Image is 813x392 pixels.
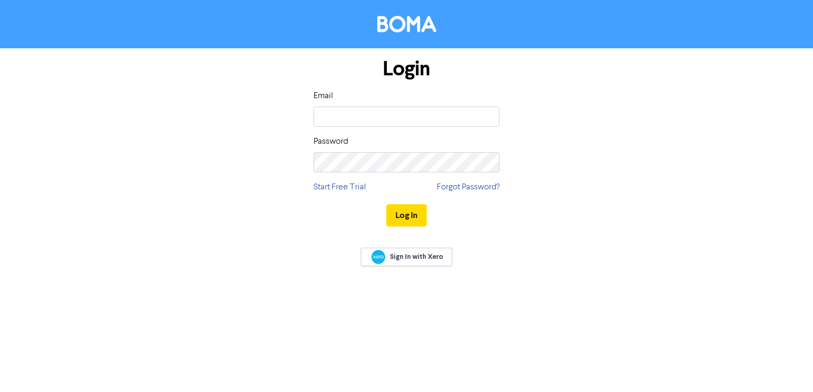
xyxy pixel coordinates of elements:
[371,250,385,264] img: Xero logo
[386,204,427,227] button: Log In
[361,248,452,266] a: Sign In with Xero
[314,135,348,148] label: Password
[314,181,366,194] a: Start Free Trial
[437,181,499,194] a: Forgot Password?
[390,252,443,262] span: Sign In with Xero
[377,16,436,32] img: BOMA Logo
[314,90,333,102] label: Email
[314,57,499,81] h1: Login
